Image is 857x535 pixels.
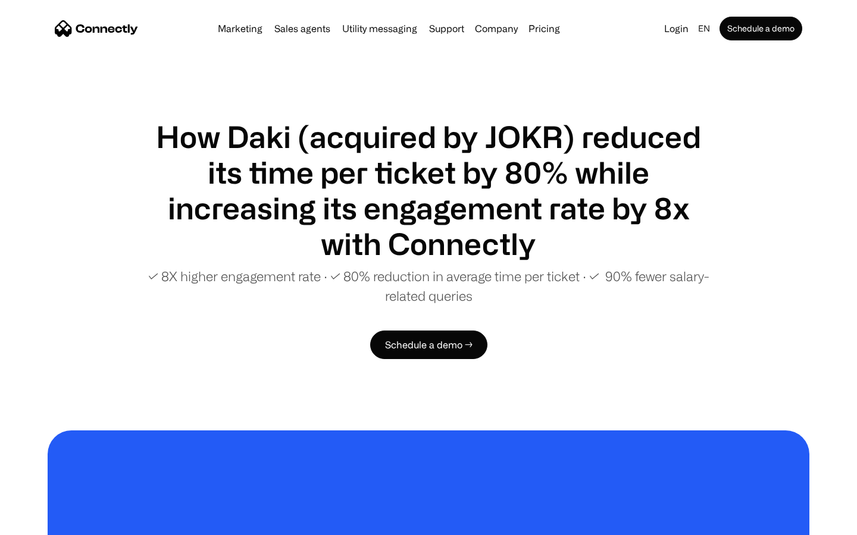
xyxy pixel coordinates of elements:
[698,20,710,37] div: en
[424,24,469,33] a: Support
[12,513,71,531] aside: Language selected: English
[213,24,267,33] a: Marketing
[659,20,693,37] a: Login
[337,24,422,33] a: Utility messaging
[524,24,565,33] a: Pricing
[270,24,335,33] a: Sales agents
[475,20,518,37] div: Company
[720,17,802,40] a: Schedule a demo
[143,266,714,306] p: ✓ 8X higher engagement rate ∙ ✓ 80% reduction in average time per ticket ∙ ✓ 90% fewer salary-rel...
[24,514,71,531] ul: Language list
[370,331,487,359] a: Schedule a demo →
[143,119,714,262] h1: How Daki (acquired by JOKR) reduced its time per ticket by 80% while increasing its engagement ra...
